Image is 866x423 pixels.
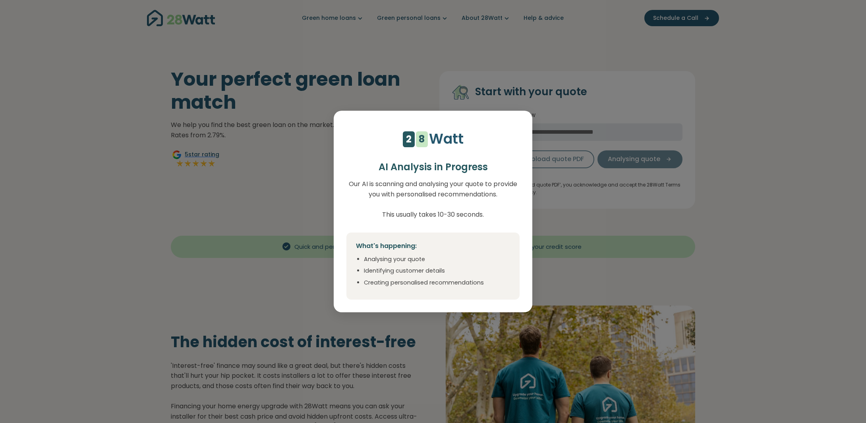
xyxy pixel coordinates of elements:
[429,128,464,150] p: Watt
[364,255,510,264] li: Analysing your quote
[407,123,410,139] div: 1
[406,139,412,155] div: 2
[364,267,510,275] li: Identifying customer details
[419,116,425,132] div: 8
[346,162,520,173] h2: AI Analysis in Progress
[364,279,510,287] li: Creating personalised recommendations
[346,179,520,219] p: Our AI is scanning and analysing your quote to provide you with personalised recommendations. Thi...
[356,242,510,250] h4: What's happening:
